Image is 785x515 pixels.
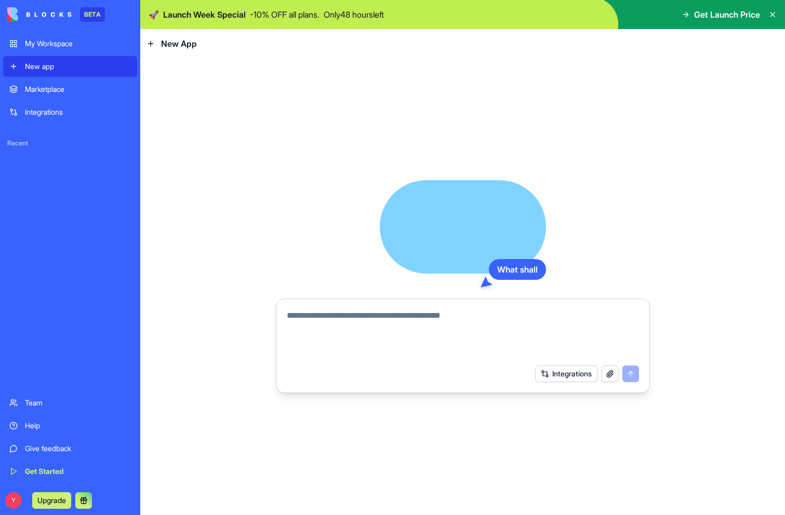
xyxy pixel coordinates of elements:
a: My Workspace [3,33,137,54]
div: Help [25,421,131,431]
div: Integrations [25,107,131,117]
a: Give feedback [3,438,137,459]
div: Give feedback [25,443,131,454]
a: Integrations [3,102,137,123]
a: Marketplace [3,79,137,100]
a: Team [3,392,137,413]
button: Upgrade [32,492,71,509]
div: BETA [80,7,105,22]
p: - 10 % OFF all plans. [250,8,320,21]
span: Launch Week Special [163,8,246,21]
a: Help [3,415,137,436]
a: Get Started [3,461,137,482]
div: Get Started [25,466,131,477]
a: New app [3,56,137,77]
img: logo [7,7,72,22]
a: Upgrade [32,495,71,505]
div: Team [25,398,131,408]
div: My Workspace [25,38,131,49]
span: New App [161,37,197,50]
div: What shall [489,259,546,280]
div: New app [25,61,131,72]
span: Y [5,492,22,509]
button: Integrations [535,365,597,382]
span: 🚀 [149,8,159,21]
a: BETA [7,7,105,22]
p: Only 48 hours left [324,8,384,21]
div: Marketplace [25,84,131,94]
span: Get Launch Price [694,8,760,21]
span: Recent [3,139,137,147]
